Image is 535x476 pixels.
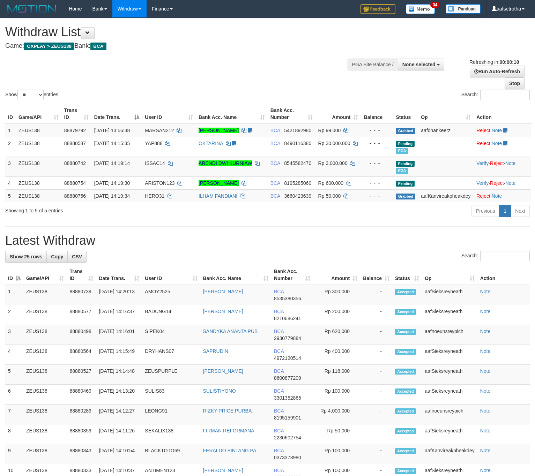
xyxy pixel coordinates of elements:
[274,415,301,421] span: Copy 8195159901 to clipboard
[203,388,236,394] a: SULISTIYONO
[422,345,477,365] td: aafSieksreyneath
[470,66,525,77] a: Run Auto-Refresh
[274,328,284,334] span: BCA
[145,160,165,166] span: ISSAC14
[5,189,16,202] td: 5
[270,193,280,199] span: BCA
[274,335,301,341] span: Copy 2930779884 to clipboard
[313,305,360,325] td: Rp 200,000
[422,365,477,385] td: aafSieksreyneath
[284,193,311,199] span: Copy 3660423639 to clipboard
[396,128,415,134] span: Grabbed
[96,265,142,285] th: Date Trans.: activate to sort column ascending
[142,424,200,444] td: SEKALIX138
[203,448,257,453] a: FERALDO BINTANG PA
[67,325,96,345] td: 88880498
[360,444,392,464] td: -
[422,444,477,464] td: aafKanvireakpheakdey
[270,180,280,186] span: BCA
[274,395,301,401] span: Copy 3301352865 to clipboard
[418,104,474,124] th: Op: activate to sort column ascending
[64,193,86,199] span: 88880756
[203,309,243,314] a: [PERSON_NAME]
[274,316,301,321] span: Copy 8210686241 to clipboard
[96,325,142,345] td: [DATE] 14:16:01
[16,124,61,137] td: ZEUS138
[142,265,200,285] th: User ID: activate to sort column ascending
[476,141,490,146] a: Reject
[499,205,511,217] a: 1
[480,388,491,394] a: Note
[5,444,23,464] td: 9
[61,104,91,124] th: Trans ID: activate to sort column ascending
[480,408,491,414] a: Note
[474,176,531,189] td: · ·
[474,157,531,176] td: · ·
[274,468,284,473] span: BCA
[396,168,408,174] span: Marked by aafnoeunsreypich
[360,365,392,385] td: -
[274,289,284,294] span: BCA
[274,448,284,453] span: BCA
[476,180,489,186] a: Verify
[313,325,360,345] td: Rp 620,000
[23,325,67,345] td: ZEUS138
[395,369,416,375] span: Accepted
[67,345,96,365] td: 88880564
[67,405,96,424] td: 88880289
[360,385,392,405] td: -
[16,176,61,189] td: ZEUS138
[96,424,142,444] td: [DATE] 14:11:26
[395,388,416,394] span: Accepted
[96,365,142,385] td: [DATE] 14:14:48
[364,160,390,167] div: - - -
[318,128,341,133] span: Rp 99.000
[5,234,530,248] h1: Latest Withdraw
[474,124,531,137] td: ·
[284,141,311,146] span: Copy 8490116380 to clipboard
[5,345,23,365] td: 4
[392,265,422,285] th: Status: activate to sort column ascending
[360,305,392,325] td: -
[274,428,284,433] span: BCA
[313,424,360,444] td: Rp 50,000
[196,104,268,124] th: Bank Acc. Name: activate to sort column ascending
[274,435,301,440] span: Copy 2230602754 to clipboard
[395,309,416,315] span: Accepted
[96,385,142,405] td: [DATE] 14:13:20
[5,104,16,124] th: ID
[94,160,130,166] span: [DATE] 14:19:14
[274,309,284,314] span: BCA
[142,345,200,365] td: DRYHANS07
[422,305,477,325] td: aafSieksreyneath
[476,160,489,166] a: Verify
[471,205,499,217] a: Previous
[270,141,280,146] span: BCA
[364,140,390,147] div: - - -
[5,325,23,345] td: 3
[200,265,271,285] th: Bank Acc. Name: activate to sort column ascending
[67,305,96,325] td: 88880577
[16,104,61,124] th: Game/API: activate to sort column ascending
[5,157,16,176] td: 3
[94,141,130,146] span: [DATE] 14:15:35
[313,265,360,285] th: Amount: activate to sort column ascending
[17,90,44,100] select: Showentries
[23,285,67,305] td: ZEUS138
[480,289,491,294] a: Note
[395,349,416,355] span: Accepted
[23,424,67,444] td: ZEUS138
[94,128,130,133] span: [DATE] 13:56:38
[492,141,502,146] a: Note
[23,444,67,464] td: ZEUS138
[199,180,239,186] a: [PERSON_NAME]
[142,365,200,385] td: ZEUSPURPLE
[395,408,416,414] span: Accepted
[361,4,395,14] img: Feedback.jpg
[480,90,530,100] input: Search:
[274,355,301,361] span: Copy 4972120514 to clipboard
[142,285,200,305] td: AMOY2525
[5,365,23,385] td: 5
[142,444,200,464] td: BLACKTOTO69
[10,254,42,259] span: Show 25 rows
